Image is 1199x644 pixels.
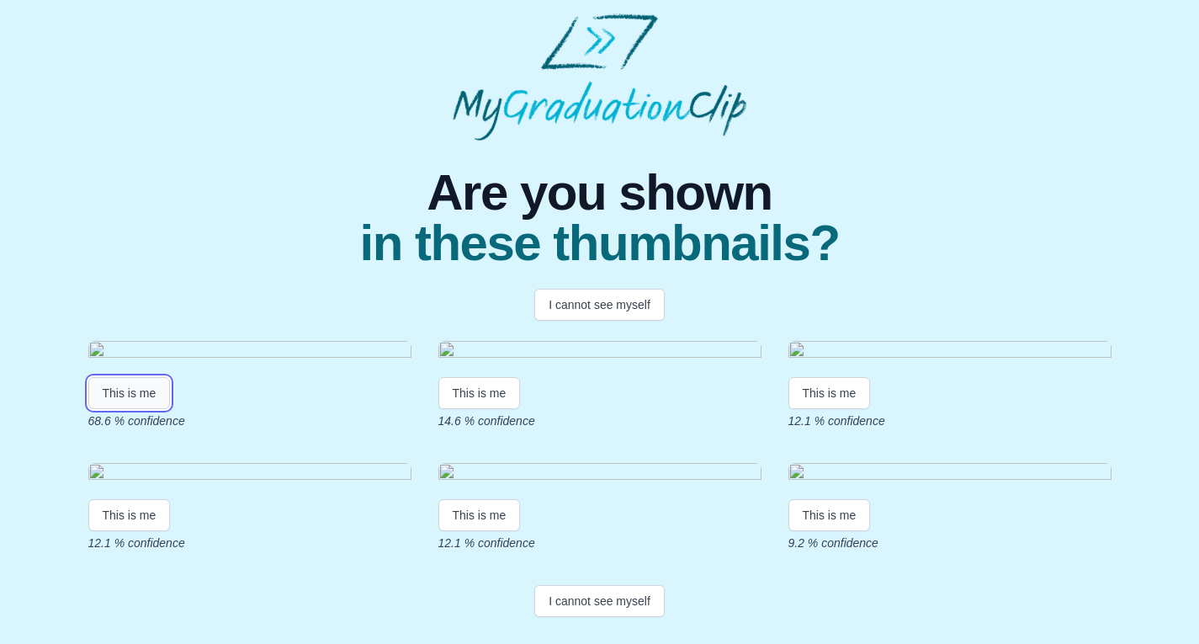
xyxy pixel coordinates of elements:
[788,463,1111,486] img: 89b17038131d5b673f4a1aa70e512d8f6fa326c6.gif
[534,289,665,321] button: I cannot see myself
[88,341,411,364] img: f229ffca7a807cc3b4a3a746380b3706e7f974cb.gif
[359,218,839,269] span: in these thumbnails?
[88,499,171,531] button: This is me
[788,341,1111,364] img: e241b18ed0e47a8bcdde7600db6978597bea9189.gif
[438,463,761,486] img: 11ab72495c54b12f7bec11504ee92d34e1562c36.gif
[438,499,521,531] button: This is me
[359,168,839,218] span: Are you shown
[88,377,171,409] button: This is me
[788,412,1111,429] p: 12.1 % confidence
[88,412,411,429] p: 68.6 % confidence
[453,13,745,141] img: MyGraduationClip
[438,377,521,409] button: This is me
[88,463,411,486] img: 9bf121d39fad7fece2813acf948948a3247c96a5.gif
[788,377,871,409] button: This is me
[788,535,1111,551] p: 9.2 % confidence
[438,341,761,364] img: 584abe17a73164fe72e6f8ca04e4e89cf4081fc6.gif
[88,535,411,551] p: 12.1 % confidence
[438,412,761,429] p: 14.6 % confidence
[534,585,665,617] button: I cannot see myself
[788,499,871,531] button: This is me
[438,535,761,551] p: 12.1 % confidence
